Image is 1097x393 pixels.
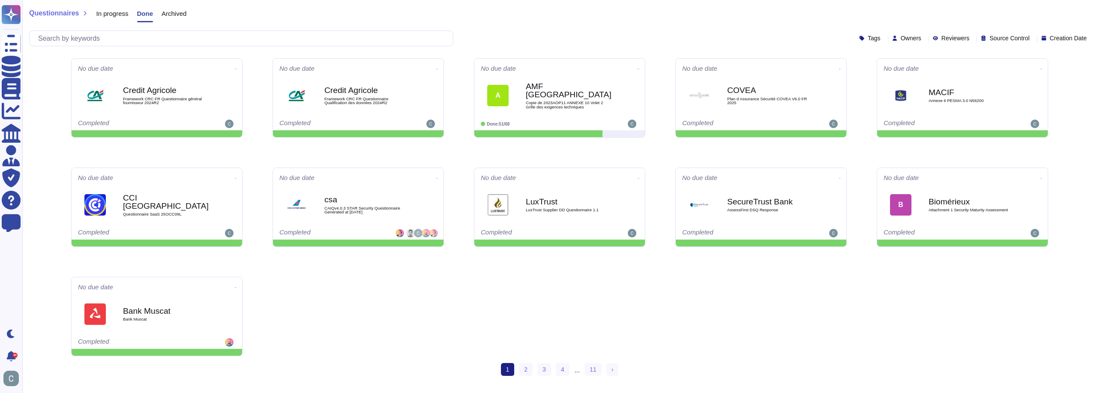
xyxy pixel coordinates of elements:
img: user [628,120,636,128]
span: Attachment 1 Security Maturity Assessment [929,208,1014,212]
div: Completed [279,120,384,128]
span: No due date [884,174,919,181]
div: Completed [279,229,384,237]
span: Copie de 2023AOP11 ANNEXE 10 Volet 2 Grille des exigences techniques [526,101,611,109]
img: user [429,229,438,237]
span: Framework CRC FR Questionnaire Qualification des données 2024R2 [324,97,410,105]
img: user [3,371,19,386]
span: AssessFirst DSQ Response [727,208,813,212]
div: Completed [682,120,787,128]
span: No due date [481,65,516,72]
div: ... [575,363,580,377]
span: Bank Muscat [123,317,209,321]
b: SecureTrust Bank [727,198,813,206]
span: Reviewers [941,35,969,41]
img: user [396,229,404,237]
img: user [406,229,415,237]
button: user [2,369,25,388]
span: Done: 51/68 [487,122,510,126]
img: Logo [84,303,106,325]
span: No due date [481,174,516,181]
b: MACIF [929,88,1014,96]
a: 4 [556,363,569,376]
span: Owners [901,35,921,41]
span: Framework CRC FR Questionnaire général fournisseur 2024R2 [123,97,209,105]
span: Archived [162,10,186,17]
span: No due date [78,174,113,181]
img: Logo [890,85,911,106]
b: Biomérieux [929,198,1014,206]
span: No due date [279,65,315,72]
div: A [487,85,509,106]
b: Credit Agricole [324,86,410,94]
div: Completed [78,229,183,237]
span: Questionnaire SaaS 25OCC09L [123,212,209,216]
img: Logo [84,194,106,216]
div: 9+ [12,353,18,358]
span: Questionnaires [29,10,79,17]
img: user [829,229,838,237]
div: Completed [78,338,183,347]
span: Plan d Assurance Sécurité COVEA V6.0 FR 2025 [727,97,813,105]
div: Completed [78,120,183,128]
div: Completed [884,229,989,237]
img: Logo [84,85,106,106]
span: 1 [501,363,515,376]
span: Creation Date [1050,35,1087,41]
img: user [829,120,838,128]
div: B [890,194,911,216]
b: Bank Muscat [123,307,209,315]
img: Logo [286,85,307,106]
img: Logo [689,85,710,106]
a: 3 [537,363,551,376]
img: Logo [487,194,509,216]
img: user [414,229,423,237]
span: LuxTrust Supplier DD Questionnaire 1.1 [526,208,611,212]
b: CCI [GEOGRAPHIC_DATA] [123,194,209,210]
img: Logo [689,194,710,216]
img: user [225,229,234,237]
span: No due date [78,284,113,290]
input: Search by keywords [34,31,453,46]
div: Completed [481,229,586,237]
img: user [225,338,234,347]
span: No due date [682,174,717,181]
span: In progress [96,10,128,17]
span: Source Control [989,35,1029,41]
img: Logo [286,194,307,216]
a: 2 [519,363,533,376]
b: COVEA [727,86,813,94]
span: › [611,366,614,373]
span: CAIQv4.0.3 STAR Security Questionnaire Generated at [DATE] [324,206,410,214]
img: user [1031,229,1039,237]
span: Done [137,10,153,17]
span: Tags [868,35,881,41]
span: No due date [279,174,315,181]
span: No due date [884,65,919,72]
img: user [628,229,636,237]
span: Annexe 6 PESMA 3.0 N56200 [929,99,1014,103]
div: Completed [884,120,989,128]
img: user [422,229,430,237]
b: AMF [GEOGRAPHIC_DATA] [526,82,611,99]
b: csa [324,195,410,204]
span: No due date [682,65,717,72]
b: Credit Agricole [123,86,209,94]
img: user [225,120,234,128]
span: No due date [78,65,113,72]
b: LuxTrust [526,198,611,206]
img: user [426,120,435,128]
div: Completed [682,229,787,237]
img: user [1031,120,1039,128]
a: 11 [584,363,602,376]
